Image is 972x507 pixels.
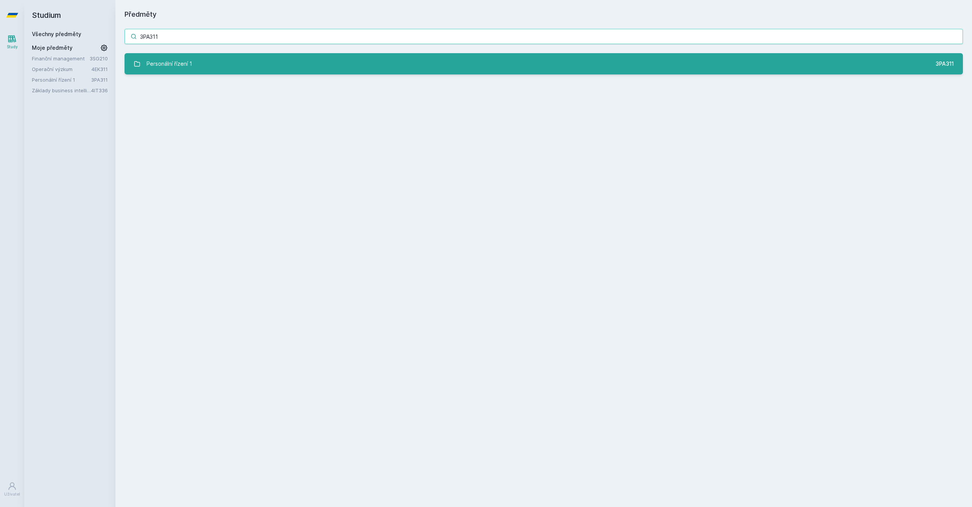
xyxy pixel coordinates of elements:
a: 3SG210 [90,55,108,62]
a: Personální řízení 1 [32,76,91,84]
a: Operační výzkum [32,65,92,73]
a: Finanční management [32,55,90,62]
div: Personální řízení 1 [147,56,192,71]
a: Study [2,30,23,54]
a: 4IT336 [91,87,108,93]
a: Základy business intelligence [32,87,91,94]
div: Uživatel [4,491,20,497]
a: 4EK311 [92,66,108,72]
a: Všechny předměty [32,31,81,37]
span: Moje předměty [32,44,73,52]
input: Název nebo ident předmětu… [125,29,963,44]
div: 3PA311 [936,60,954,68]
div: Study [7,44,18,50]
a: 3PA311 [91,77,108,83]
h1: Předměty [125,9,963,20]
a: Personální řízení 1 3PA311 [125,53,963,74]
a: Uživatel [2,478,23,501]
